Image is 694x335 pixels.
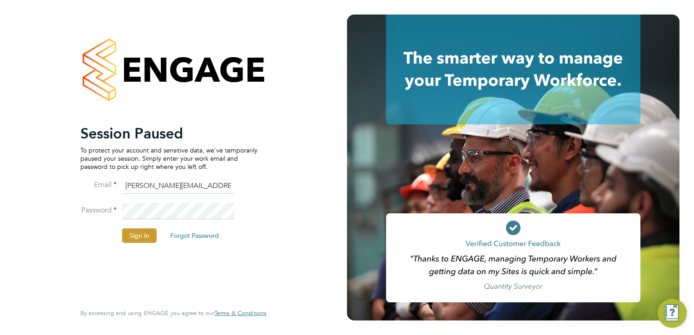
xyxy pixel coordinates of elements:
a: Terms & Conditions [214,310,267,317]
span: By accessing and using ENGAGE you agree to our [80,309,267,317]
p: To protect your account and sensitive data, we've temporarily paused your session. Simply enter y... [80,146,258,171]
label: Email [80,180,117,190]
h2: Session Paused [80,124,258,143]
button: Engage Resource Center [658,299,687,328]
button: Forgot Password [163,228,226,243]
input: Enter your work email... [122,178,234,194]
span: Terms & Conditions [214,309,267,317]
label: Password [80,206,117,215]
button: Sign In [122,228,157,243]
